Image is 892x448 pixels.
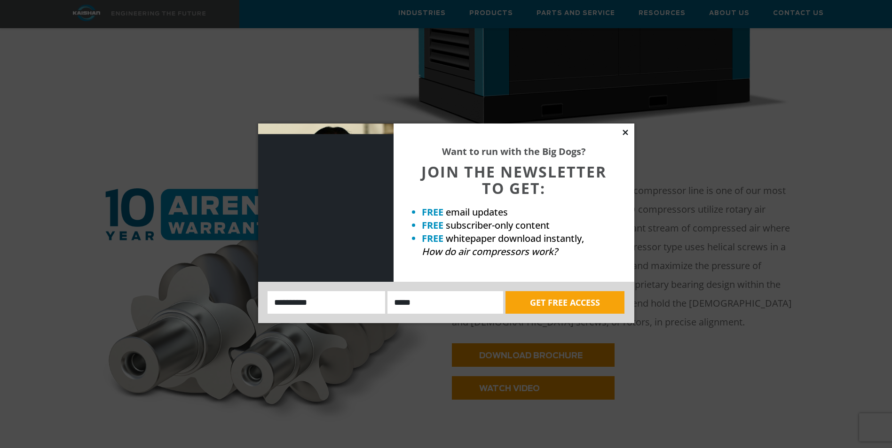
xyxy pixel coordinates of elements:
span: whitepaper download instantly, [446,232,584,245]
button: Close [621,128,630,137]
button: GET FREE ACCESS [505,291,624,314]
strong: FREE [422,219,443,232]
span: subscriber-only content [446,219,550,232]
em: How do air compressors work? [422,245,558,258]
span: email updates [446,206,508,218]
strong: Want to run with the Big Dogs? [442,145,586,158]
strong: FREE [422,232,443,245]
strong: FREE [422,206,443,218]
span: JOIN THE NEWSLETTER TO GET: [421,162,607,198]
input: Name: [268,291,386,314]
input: Email [387,291,503,314]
